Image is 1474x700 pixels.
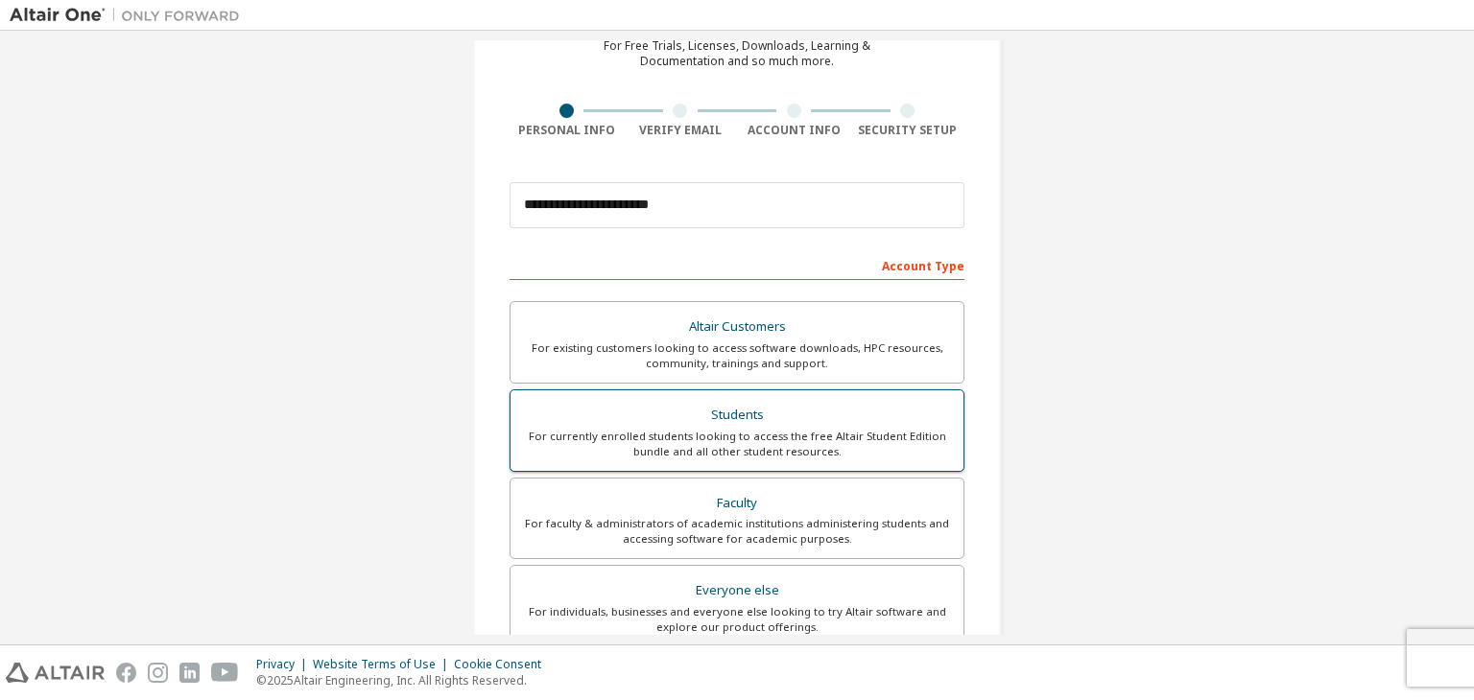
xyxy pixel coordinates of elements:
div: Verify Email [624,123,738,138]
div: Privacy [256,657,313,672]
div: Website Terms of Use [313,657,454,672]
img: youtube.svg [211,663,239,683]
div: Everyone else [522,577,952,604]
img: linkedin.svg [179,663,200,683]
div: Faculty [522,490,952,517]
div: For faculty & administrators of academic institutions administering students and accessing softwa... [522,516,952,547]
div: Account Info [737,123,851,138]
img: instagram.svg [148,663,168,683]
img: facebook.svg [116,663,136,683]
p: © 2025 Altair Engineering, Inc. All Rights Reserved. [256,672,553,688]
div: For Free Trials, Licenses, Downloads, Learning & Documentation and so much more. [604,38,870,69]
div: Account Type [510,249,964,280]
div: For existing customers looking to access software downloads, HPC resources, community, trainings ... [522,340,952,371]
div: Students [522,402,952,429]
div: For individuals, businesses and everyone else looking to try Altair software and explore our prod... [522,604,952,635]
img: altair_logo.svg [6,663,105,683]
div: Cookie Consent [454,657,553,672]
div: Personal Info [510,123,624,138]
div: Altair Customers [522,314,952,340]
img: Altair One [10,6,250,25]
div: Security Setup [851,123,965,138]
div: For currently enrolled students looking to access the free Altair Student Edition bundle and all ... [522,429,952,459]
